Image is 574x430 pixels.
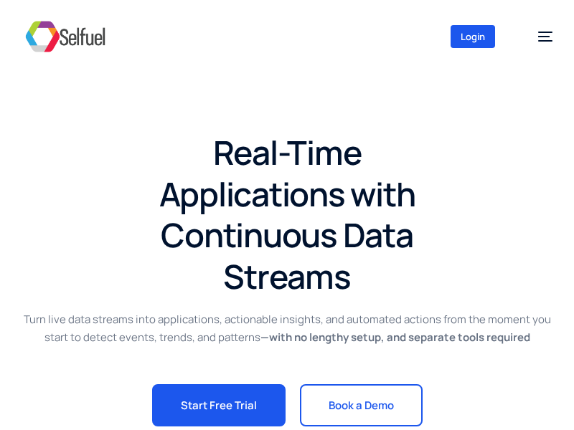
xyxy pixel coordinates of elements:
[461,31,485,42] span: Login
[22,15,109,58] img: Selfuel - Democratizing Innovation
[143,132,430,297] h1: Real-Time Applications with Continuous Data Streams
[522,15,552,58] button: mobile-menu
[260,330,530,345] strong: —with no lengthy setup, and separate tools required
[22,311,552,347] p: Turn live data streams into applications, actionable insights, and automated actions from the mom...
[152,384,286,426] a: Start Free Trial
[181,400,257,411] span: Start Free Trial
[300,384,423,426] a: Book a Demo
[329,400,394,411] span: Book a Demo
[451,25,495,48] a: Login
